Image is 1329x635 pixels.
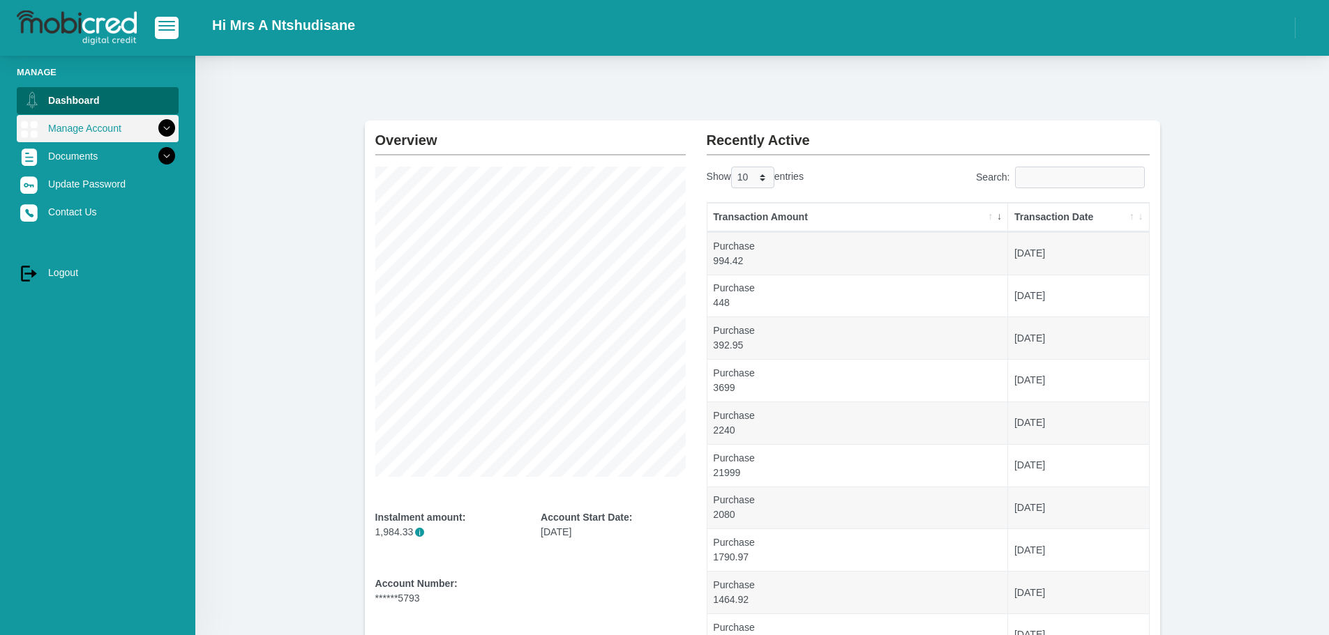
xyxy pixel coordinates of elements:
a: Contact Us [17,199,179,225]
td: [DATE] [1008,528,1148,571]
td: Purchase 2240 [707,401,1009,444]
b: Instalment amount: [375,512,466,523]
th: Transaction Date: activate to sort column ascending [1008,203,1148,232]
td: [DATE] [1008,359,1148,401]
span: i [415,528,424,537]
a: Documents [17,143,179,169]
select: Showentries [731,167,774,188]
td: [DATE] [1008,232,1148,275]
th: Transaction Amount: activate to sort column ascending [707,203,1009,232]
td: Purchase 392.95 [707,316,1009,359]
input: Search: [1015,167,1145,188]
li: Manage [17,66,179,79]
td: Purchase 1790.97 [707,528,1009,571]
p: 1,984.33 [375,525,520,540]
td: [DATE] [1008,571,1148,613]
td: Purchase 448 [707,275,1009,317]
td: [DATE] [1008,316,1148,359]
h2: Recently Active [707,121,1150,148]
h2: Hi Mrs A Ntshudisane [212,17,355,33]
td: [DATE] [1008,401,1148,444]
a: Update Password [17,171,179,197]
td: Purchase 2080 [707,487,1009,529]
a: Dashboard [17,87,179,114]
b: Account Start Date: [541,512,632,523]
a: Manage Account [17,115,179,141]
td: Purchase 21999 [707,444,1009,487]
h2: Overview [375,121,686,148]
div: [DATE] [541,510,686,540]
img: logo-mobicred.svg [17,10,137,45]
b: Account Number: [375,578,458,589]
label: Search: [976,167,1150,188]
td: [DATE] [1008,444,1148,487]
td: Purchase 994.42 [707,232,1009,275]
a: Logout [17,259,179,286]
td: Purchase 1464.92 [707,571,1009,613]
td: [DATE] [1008,275,1148,317]
label: Show entries [707,167,804,188]
td: Purchase 3699 [707,359,1009,401]
td: [DATE] [1008,487,1148,529]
